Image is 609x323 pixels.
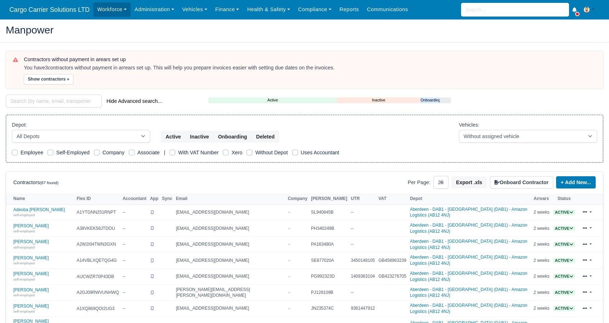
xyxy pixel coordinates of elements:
th: [PERSON_NAME] [309,194,349,204]
button: Active [161,131,186,143]
span: Active [553,226,575,231]
label: Depot: [12,121,27,129]
div: Manpower [0,19,609,42]
td: 2 weeks [532,268,551,285]
td: [PERSON_NAME][EMAIL_ADDRESS][PERSON_NAME][DOMAIN_NAME] [174,285,286,301]
a: Active [553,290,575,295]
span: Active [553,306,575,311]
h6: Contractors [13,179,58,186]
td: -- [121,285,148,301]
td: A38VKEK58JTDOU [75,220,121,237]
h2: Manpower [6,25,603,35]
td: PJ128109B [309,285,349,301]
span: Active [553,210,575,215]
td: 2 weeks [532,253,551,269]
th: Company [286,194,309,204]
th: Sync [160,194,174,204]
a: [PERSON_NAME] self-employed [13,304,73,314]
td: A1YTGNN251RNPT [75,204,121,220]
td: -- [121,204,148,220]
span: Active [553,290,575,295]
label: Associate [137,149,160,157]
span: | [164,150,165,155]
td: -- [349,285,377,301]
td: [EMAIL_ADDRESS][DOMAIN_NAME] [174,204,286,220]
th: App [148,194,160,204]
small: self-employed [13,213,35,217]
td: 2 weeks [532,236,551,253]
a: [PERSON_NAME] self-employed [13,223,73,234]
a: Vehicles [178,3,211,17]
td: -- [121,268,148,285]
td: 3450148105 [349,253,377,269]
a: [PERSON_NAME] self-employed [13,239,73,250]
a: Aberdeen - DAB1 - [GEOGRAPHIC_DATA] (DAB1) - Amazon Logistics (AB12 4NJ) [410,271,527,282]
a: [PERSON_NAME] self-employed [13,255,73,266]
th: Depot [408,194,532,204]
label: With VAT Number [178,149,218,157]
td: A2GJ09RWVUNHWQ [75,285,121,301]
a: Reports [335,3,363,17]
button: Onboard Contractor [490,176,553,188]
small: self-employed [13,293,35,297]
a: [PERSON_NAME] self-employed [13,287,73,298]
small: self-employed [13,245,35,249]
td: 2 weeks [532,204,551,220]
a: Cargo Carrier Solutions LTD [6,3,93,17]
strong: 3 [45,65,48,70]
span: Active [553,258,575,263]
th: UTR [349,194,377,204]
td: A2W2I04TWN3GXN [75,236,121,253]
td: 2 weeks [532,220,551,237]
input: Search (by name, email, transporter id) ... [6,95,102,108]
a: Compliance [294,3,335,17]
span: Active [553,274,575,279]
td: GB423276705 [377,268,408,285]
a: Aberdeen - DAB1 - [GEOGRAPHIC_DATA] (DAB1) - Amazon Logistics (AB12 4NJ) [410,207,527,218]
td: JN235374C [309,301,349,317]
label: Company [103,149,125,157]
th: Email [174,194,286,204]
a: Workforce [93,3,131,17]
th: Arrears [532,194,551,204]
a: + Add New... [556,176,596,188]
a: [PERSON_NAME] self-employed [13,271,73,282]
a: Aberdeen - DAB1 - [GEOGRAPHIC_DATA] (DAB1) - Amazon Logistics (AB12 4NJ) [410,239,527,250]
label: Without Depot [255,149,288,157]
small: self-employed [13,261,35,265]
button: Onboarding [213,131,252,143]
td: GB458963239 [377,253,408,269]
td: [EMAIL_ADDRESS][DOMAIN_NAME] [174,301,286,317]
a: Active [553,226,575,231]
label: Self-Employed [56,149,90,157]
td: 2 weeks [532,285,551,301]
td: -- [121,220,148,237]
td: -- [121,253,148,269]
input: Search... [461,3,569,17]
td: -- [349,220,377,237]
td: [EMAIL_ADDRESS][DOMAIN_NAME] [174,253,286,269]
td: AUCWZR70P43DB [75,268,121,285]
td: [EMAIL_ADDRESS][DOMAIN_NAME] [174,220,286,237]
span: -- [288,290,290,295]
small: (87 found) [40,181,59,185]
small: self-employed [13,277,35,281]
a: Finance [211,3,243,17]
span: -- [288,226,290,231]
td: [EMAIL_ADDRESS][DOMAIN_NAME] [174,268,286,285]
th: VAT [377,194,408,204]
th: Accountant [121,194,148,204]
th: Status [551,194,577,204]
a: Aberdeen - DAB1 - [GEOGRAPHIC_DATA] (DAB1) - Amazon Logistics (AB12 4NJ) [410,287,527,298]
div: You have contractors without payment in arrears set up. This will help you prepare invoices easie... [24,64,596,72]
span: -- [288,210,290,215]
a: Aberdeen - DAB1 - [GEOGRAPHIC_DATA] (DAB1) - Amazon Logistics (AB12 4NJ) [410,255,527,266]
label: Per Page: [408,178,430,187]
td: A1XQ869QOI2UG3 [75,301,121,317]
label: Employee [21,149,43,157]
button: Hide Advanced search... [102,95,167,107]
td: 1409363104 [349,268,377,285]
div: + Add New... [553,176,596,188]
a: Active [208,97,337,103]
